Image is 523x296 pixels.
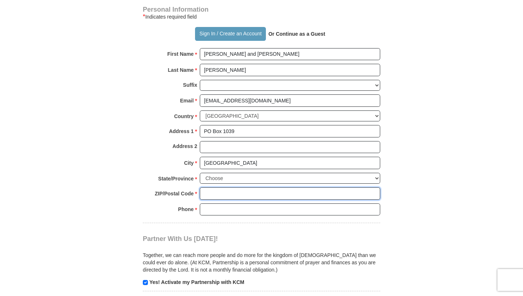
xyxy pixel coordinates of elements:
[143,7,380,12] h4: Personal Information
[184,158,194,168] strong: City
[143,235,218,242] span: Partner With Us [DATE]!
[174,111,194,121] strong: Country
[169,126,194,136] strong: Address 1
[155,188,194,199] strong: ZIP/Postal Code
[178,204,194,214] strong: Phone
[168,65,194,75] strong: Last Name
[180,96,194,106] strong: Email
[183,80,197,90] strong: Suffix
[268,31,325,37] strong: Or Continue as a Guest
[143,252,380,273] p: Together, we can reach more people and do more for the kingdom of [DEMOGRAPHIC_DATA] than we coul...
[158,174,194,184] strong: State/Province
[172,141,197,151] strong: Address 2
[167,49,194,59] strong: First Name
[195,27,266,41] button: Sign In / Create an Account
[143,12,380,21] div: Indicates required field
[149,279,244,285] strong: Yes! Activate my Partnership with KCM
